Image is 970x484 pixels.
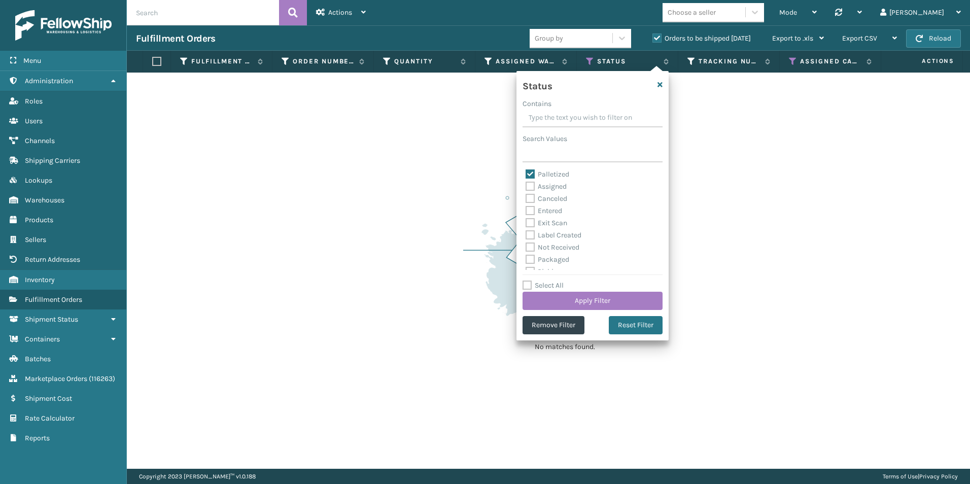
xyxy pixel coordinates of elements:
a: Privacy Policy [919,473,958,480]
div: Group by [535,33,563,44]
span: Warehouses [25,196,64,204]
label: Canceled [526,194,567,203]
span: Return Addresses [25,255,80,264]
span: Inventory [25,275,55,284]
span: Batches [25,355,51,363]
button: Reload [906,29,961,48]
label: Order Number [293,57,354,66]
span: Actions [328,8,352,17]
span: Rate Calculator [25,414,75,423]
h4: Status [523,77,552,92]
span: Administration [25,77,73,85]
span: Channels [25,136,55,145]
span: Containers [25,335,60,343]
span: Reports [25,434,50,442]
label: Packaged [526,255,569,264]
div: Choose a seller [668,7,716,18]
label: Select All [523,281,564,290]
span: Roles [25,97,43,106]
label: Entered [526,206,562,215]
label: Quantity [394,57,456,66]
button: Remove Filter [523,316,584,334]
span: Export to .xls [772,34,813,43]
label: Assigned [526,182,567,191]
span: Actions [890,53,960,70]
span: Sellers [25,235,46,244]
input: Type the text you wish to filter on [523,109,663,127]
span: Lookups [25,176,52,185]
label: Tracking Number [699,57,760,66]
span: Shipment Cost [25,394,72,403]
p: Copyright 2023 [PERSON_NAME]™ v 1.0.188 [139,469,256,484]
h3: Fulfillment Orders [136,32,215,45]
label: Fulfillment Order Id [191,57,253,66]
img: logo [15,10,112,41]
label: Palletized [526,170,569,179]
span: Products [25,216,53,224]
span: Users [25,117,43,125]
label: Assigned Warehouse [496,57,557,66]
button: Reset Filter [609,316,663,334]
label: Picking [526,267,562,276]
label: Not Received [526,243,579,252]
span: Mode [779,8,797,17]
span: Marketplace Orders [25,374,87,383]
span: Shipping Carriers [25,156,80,165]
span: Shipment Status [25,315,78,324]
span: Menu [23,56,41,65]
label: Search Values [523,133,567,144]
label: Assigned Carrier Service [800,57,861,66]
span: Export CSV [842,34,877,43]
label: Orders to be shipped [DATE] [652,34,751,43]
a: Terms of Use [883,473,918,480]
span: Fulfillment Orders [25,295,82,304]
label: Exit Scan [526,219,567,227]
div: | [883,469,958,484]
label: Contains [523,98,551,109]
label: Label Created [526,231,581,239]
button: Apply Filter [523,292,663,310]
label: Status [597,57,659,66]
span: ( 116263 ) [89,374,115,383]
